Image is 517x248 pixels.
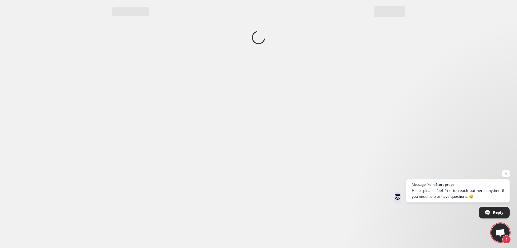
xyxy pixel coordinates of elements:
span: Reply [493,207,503,218]
span: Storeprops [435,183,454,186]
div: Open chat [491,223,510,242]
span: Message from [412,183,435,186]
span: Hello, please feel free to reach out here anytime if you need help or have questions. 😊 [412,188,504,199]
span: 1 [502,235,511,244]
